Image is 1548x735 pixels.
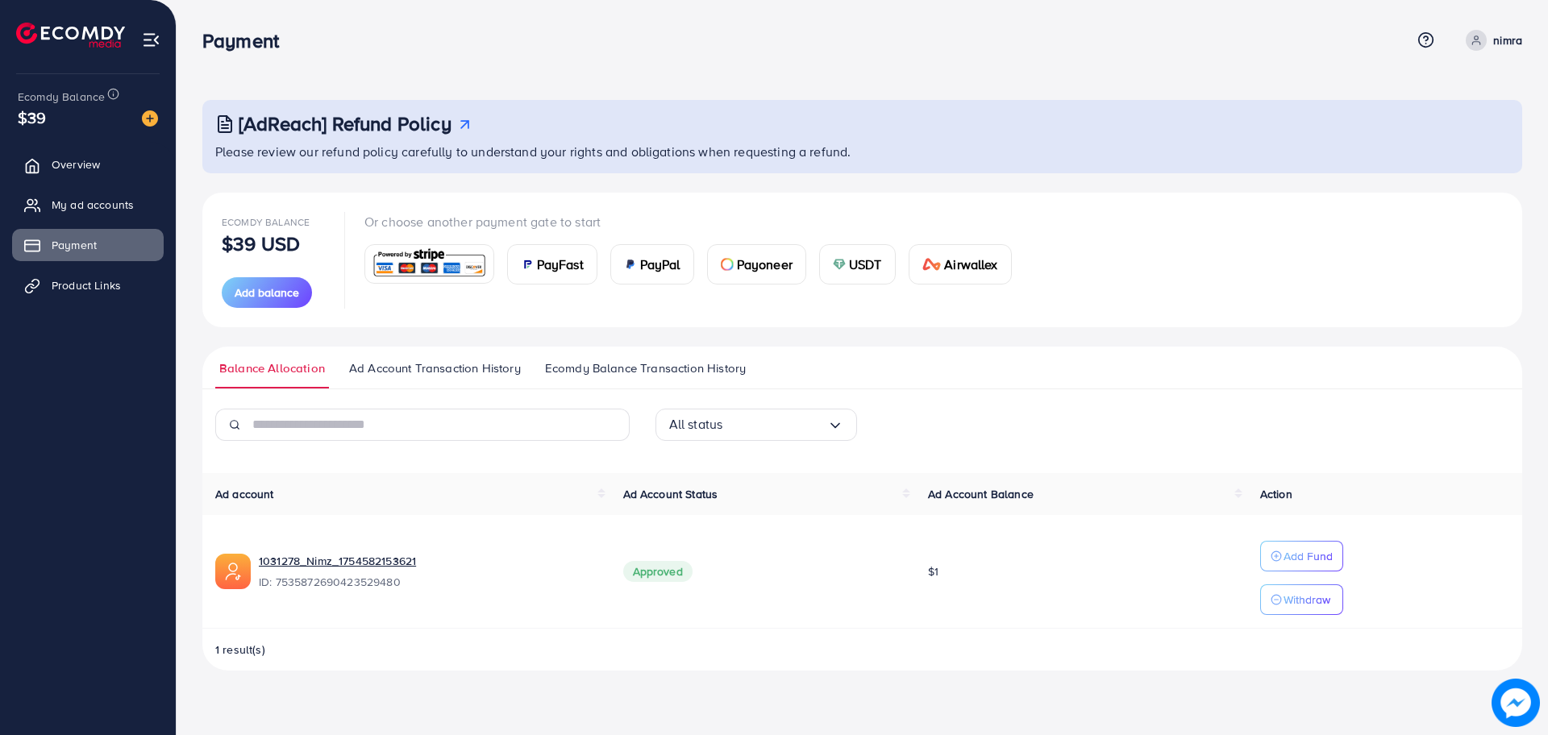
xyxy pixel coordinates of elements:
a: My ad accounts [12,189,164,221]
a: cardPayoneer [707,244,806,284]
span: Overview [52,156,100,172]
h3: Payment [202,29,292,52]
p: Add Fund [1284,546,1333,566]
p: Or choose another payment gate to start [364,212,1025,231]
a: 1031278_Nimz_1754582153621 [259,553,597,569]
a: Payment [12,229,164,261]
span: PayFast [537,255,584,274]
p: $39 USD [222,234,300,253]
span: Payment [52,237,97,253]
span: Ad account [215,486,274,502]
img: menu [142,31,160,49]
span: Ecomdy Balance Transaction History [545,359,746,377]
a: cardUSDT [819,244,896,284]
span: $39 [18,106,46,129]
span: 1 result(s) [215,642,265,658]
span: Ecomdy Balance [18,89,105,105]
a: cardAirwallex [909,244,1012,284]
button: Add Fund [1260,541,1343,571]
span: ID: 7535872690423529480 [259,574,597,590]
span: Product Links [52,277,121,293]
span: Ad Account Status [623,486,718,502]
img: ic-ads-acc.e4c84228.svg [215,554,251,589]
img: image [142,110,158,127]
span: Ecomdy Balance [222,215,310,229]
img: card [721,258,734,271]
p: Please review our refund policy carefully to understand your rights and obligations when requesti... [215,142,1513,161]
button: Withdraw [1260,584,1343,615]
a: card [364,244,494,284]
input: Search for option [722,412,826,437]
span: All status [669,412,723,437]
a: nimra [1459,30,1522,51]
img: card [521,258,534,271]
div: Search for option [655,409,857,441]
span: Ad Account Transaction History [349,359,521,377]
span: Balance Allocation [219,359,325,377]
img: card [922,258,942,271]
img: logo [16,23,125,48]
div: <span class='underline'>1031278_Nimz_1754582153621</span></br>7535872690423529480 [259,553,597,590]
a: Product Links [12,269,164,301]
img: card [624,258,637,271]
a: cardPayFast [507,244,597,284]
button: Add balance [222,277,312,308]
span: Add balance [235,284,299,301]
img: image [1492,679,1539,726]
span: My ad accounts [52,197,134,213]
img: card [370,247,489,281]
span: USDT [849,255,882,274]
span: Airwallex [944,255,997,274]
span: PayPal [640,255,680,274]
span: Approved [623,561,693,582]
a: cardPayPal [610,244,694,284]
a: Overview [12,148,164,181]
span: Payoneer [737,255,793,274]
span: $1 [928,563,938,579]
img: card [833,258,846,271]
h3: [AdReach] Refund Policy [239,112,451,135]
p: nimra [1493,31,1522,50]
span: Ad Account Balance [928,486,1034,502]
span: Action [1260,486,1292,502]
p: Withdraw [1284,590,1330,609]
